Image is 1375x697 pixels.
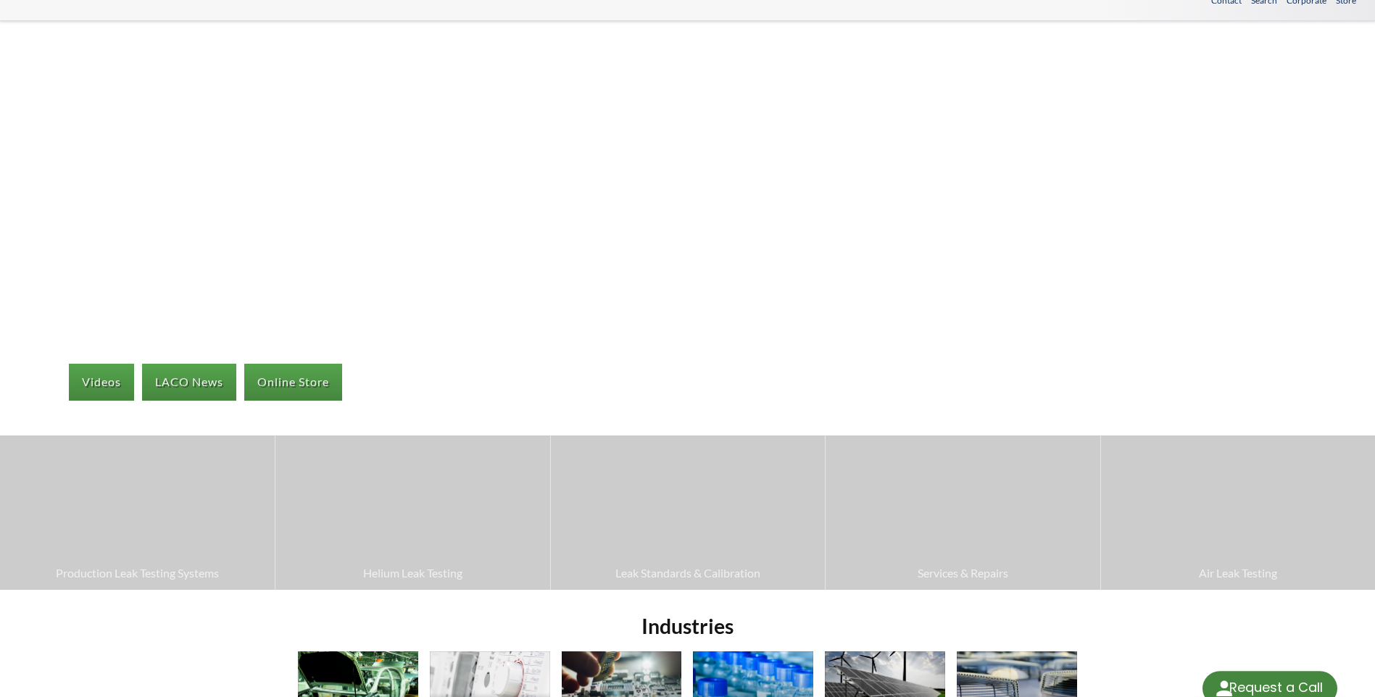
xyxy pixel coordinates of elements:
[69,364,134,400] a: Videos
[7,564,267,583] span: Production Leak Testing Systems
[142,364,236,400] a: LACO News
[292,613,1082,640] h2: Industries
[275,435,549,589] a: Helium Leak Testing
[558,564,818,583] span: Leak Standards & Calibration
[833,564,1092,583] span: Services & Repairs
[826,435,1100,589] a: Services & Repairs
[551,435,825,589] a: Leak Standards & Calibration
[1108,564,1368,583] span: Air Leak Testing
[244,364,342,400] a: Online Store
[1101,435,1375,589] a: Air Leak Testing
[283,564,542,583] span: Helium Leak Testing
